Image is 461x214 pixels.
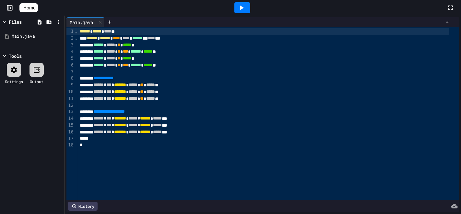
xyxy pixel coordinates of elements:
[66,135,75,142] div: 17
[66,69,75,75] div: 7
[66,35,75,42] div: 2
[66,82,75,89] div: 9
[66,62,75,69] div: 6
[66,17,104,27] div: Main.java
[75,35,78,41] span: Fold line
[66,102,75,109] div: 12
[66,95,75,102] div: 11
[66,75,75,82] div: 8
[66,55,75,62] div: 5
[66,115,75,122] div: 14
[66,89,75,95] div: 10
[12,33,62,40] div: Main.java
[9,19,22,25] div: Files
[66,28,75,35] div: 1
[66,42,75,49] div: 3
[9,53,22,59] div: Tools
[19,3,38,12] a: Home
[66,122,75,129] div: 15
[66,129,75,136] div: 16
[66,142,75,148] div: 18
[66,108,75,115] div: 13
[66,48,75,55] div: 4
[68,202,98,211] div: History
[5,79,23,84] div: Settings
[66,19,96,26] div: Main.java
[75,29,78,34] span: Fold line
[30,79,43,84] div: Output
[23,5,35,11] span: Home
